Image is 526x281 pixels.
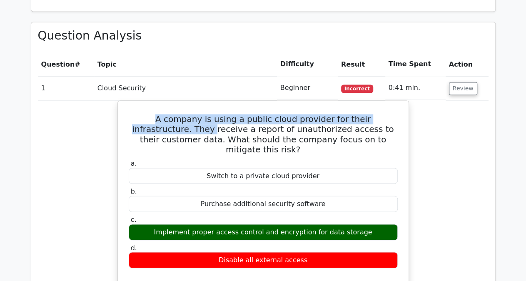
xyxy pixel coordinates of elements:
span: a. [131,159,137,167]
td: Cloud Security [94,76,277,100]
h3: Question Analysis [38,29,489,43]
h5: A company is using a public cloud provider for their infrastructure. They receive a report of una... [128,114,399,154]
span: b. [131,187,137,195]
td: Beginner [277,76,338,100]
th: Difficulty [277,52,338,76]
span: c. [131,215,137,223]
span: d. [131,244,137,251]
td: 0:41 min. [385,76,446,100]
div: Purchase additional security software [129,196,398,212]
button: Review [449,82,477,95]
th: Action [446,52,489,76]
td: 1 [38,76,94,100]
th: Time Spent [385,52,446,76]
div: Implement proper access control and encryption for data storage [129,224,398,240]
th: Result [338,52,385,76]
th: # [38,52,94,76]
div: Disable all external access [129,252,398,268]
div: Switch to a private cloud provider [129,168,398,184]
span: Question [41,60,75,68]
th: Topic [94,52,277,76]
span: Incorrect [341,85,373,93]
